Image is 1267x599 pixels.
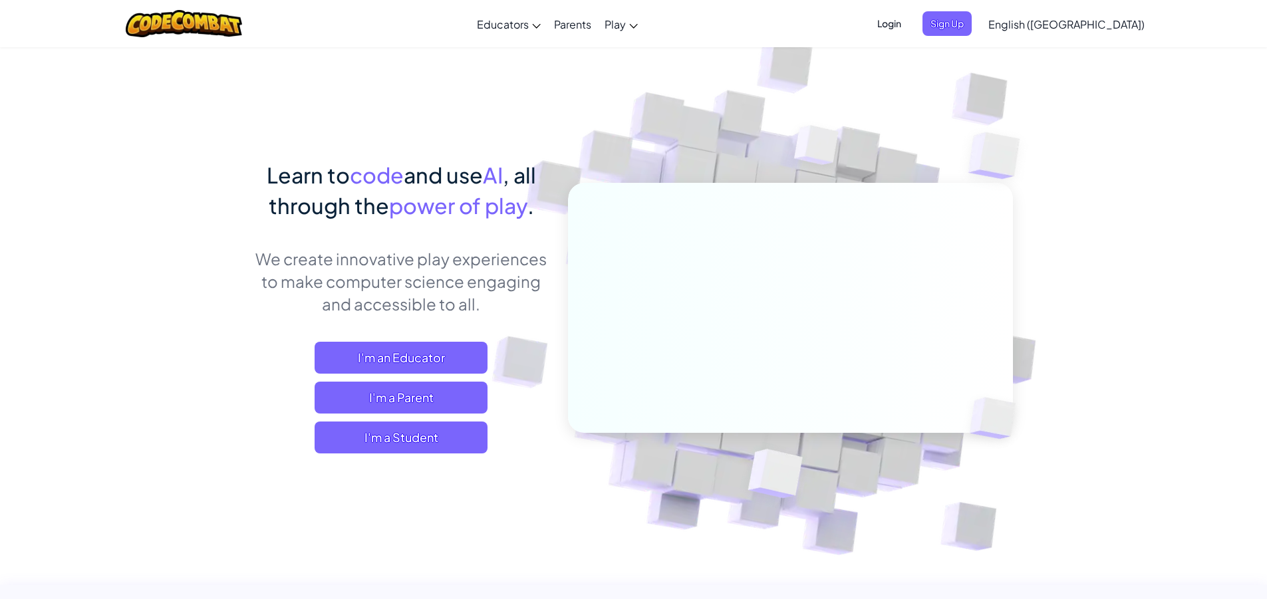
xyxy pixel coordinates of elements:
[605,17,626,31] span: Play
[477,17,529,31] span: Educators
[547,6,598,42] a: Parents
[598,6,644,42] a: Play
[483,162,503,188] span: AI
[982,6,1151,42] a: English ([GEOGRAPHIC_DATA])
[922,11,972,36] button: Sign Up
[869,11,909,36] button: Login
[947,370,1047,467] img: Overlap cubes
[315,421,488,453] button: I'm a Student
[267,162,350,188] span: Learn to
[350,162,404,188] span: code
[988,17,1145,31] span: English ([GEOGRAPHIC_DATA])
[126,10,242,37] img: CodeCombat logo
[389,192,527,219] span: power of play
[715,421,834,531] img: Overlap cubes
[527,192,534,219] span: .
[404,162,483,188] span: and use
[255,247,548,315] p: We create innovative play experiences to make computer science engaging and accessible to all.
[942,100,1057,212] img: Overlap cubes
[470,6,547,42] a: Educators
[769,99,865,198] img: Overlap cubes
[315,382,488,414] a: I'm a Parent
[315,342,488,374] a: I'm an Educator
